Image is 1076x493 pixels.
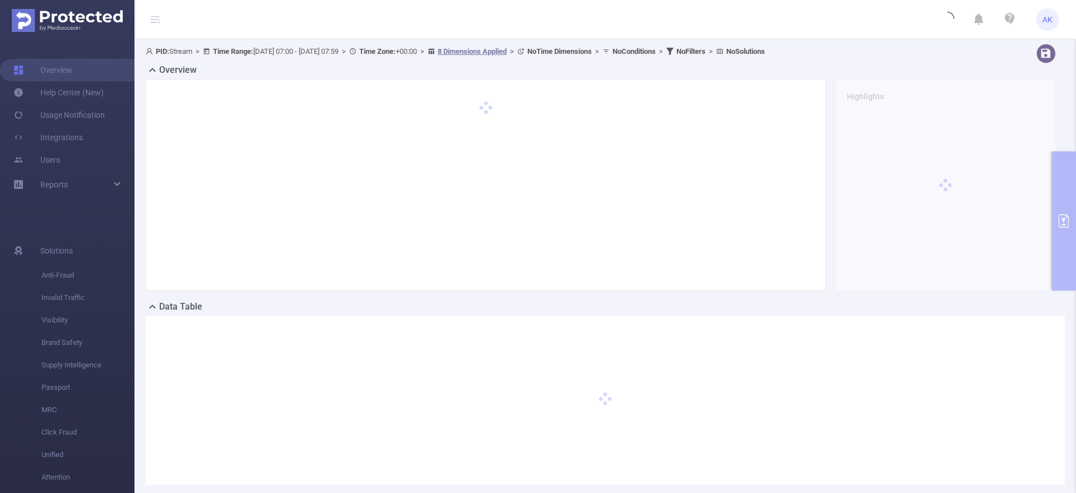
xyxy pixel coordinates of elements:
span: Invalid Traffic [41,287,134,309]
span: Anti-Fraud [41,264,134,287]
span: Brand Safety [41,331,134,354]
span: > [192,47,203,56]
span: Reports [40,180,68,189]
span: > [706,47,716,56]
span: > [417,47,428,56]
span: MRC [41,399,134,421]
h2: Data Table [159,300,202,314]
b: Time Range: [213,47,253,56]
span: Attention [41,466,134,489]
b: PID: [156,47,169,56]
b: Time Zone: [359,47,396,56]
span: Stream [DATE] 07:00 - [DATE] 07:59 +00:00 [146,47,765,56]
h2: Overview [159,63,197,77]
span: > [656,47,666,56]
span: Supply Intelligence [41,354,134,376]
b: No Filters [676,47,706,56]
span: AK [1042,8,1052,31]
b: No Solutions [726,47,765,56]
a: Reports [40,173,68,196]
img: Protected Media [12,9,123,32]
a: Overview [13,59,72,81]
span: Passport [41,376,134,399]
span: > [592,47,602,56]
i: icon: loading [941,12,954,27]
span: Solutions [40,239,73,262]
a: Usage Notification [13,104,105,126]
b: No Time Dimensions [527,47,592,56]
u: 8 Dimensions Applied [438,47,507,56]
span: > [338,47,349,56]
b: No Conditions [613,47,656,56]
a: Integrations [13,126,83,149]
i: icon: user [146,48,156,55]
span: Visibility [41,309,134,331]
span: Unified [41,444,134,466]
a: Help Center (New) [13,81,104,104]
a: Users [13,149,60,171]
span: Click Fraud [41,421,134,444]
span: > [507,47,517,56]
